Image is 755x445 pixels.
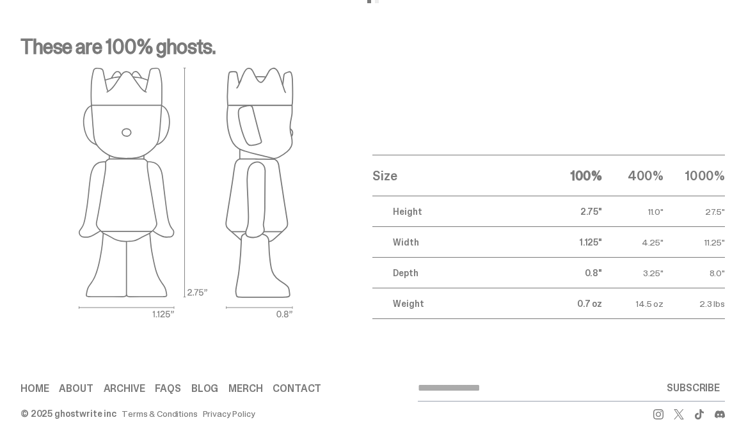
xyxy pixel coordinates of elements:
td: Width [372,227,541,258]
td: 14.5 oz [602,288,664,319]
a: Contact [273,384,321,394]
td: Weight [372,288,541,319]
a: Merch [228,384,262,394]
td: 11.25" [664,227,725,258]
td: 27.5" [664,196,725,227]
th: 1000% [664,155,725,196]
div: © 2025 ghostwrite inc [20,409,116,418]
td: 3.25" [602,258,664,288]
a: Archive [104,384,145,394]
td: 0.8" [541,258,602,288]
td: Depth [372,258,541,288]
a: Home [20,384,49,394]
th: 100% [541,155,602,196]
img: ghost outlines spec [79,67,294,319]
td: 1.125" [541,227,602,258]
td: 11.0" [602,196,664,227]
a: Blog [191,384,218,394]
a: FAQs [155,384,180,394]
td: 4.25" [602,227,664,258]
td: 2.75" [541,196,602,227]
td: 0.7 oz [541,288,602,319]
p: These are 100% ghosts. [20,36,725,67]
button: SUBSCRIBE [662,375,725,401]
td: 2.3 lbs [664,288,725,319]
td: Height [372,196,541,227]
td: 8.0" [664,258,725,288]
th: Size [372,155,541,196]
a: Terms & Conditions [122,409,197,418]
a: About [59,384,93,394]
a: Privacy Policy [203,409,255,418]
th: 400% [602,155,664,196]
